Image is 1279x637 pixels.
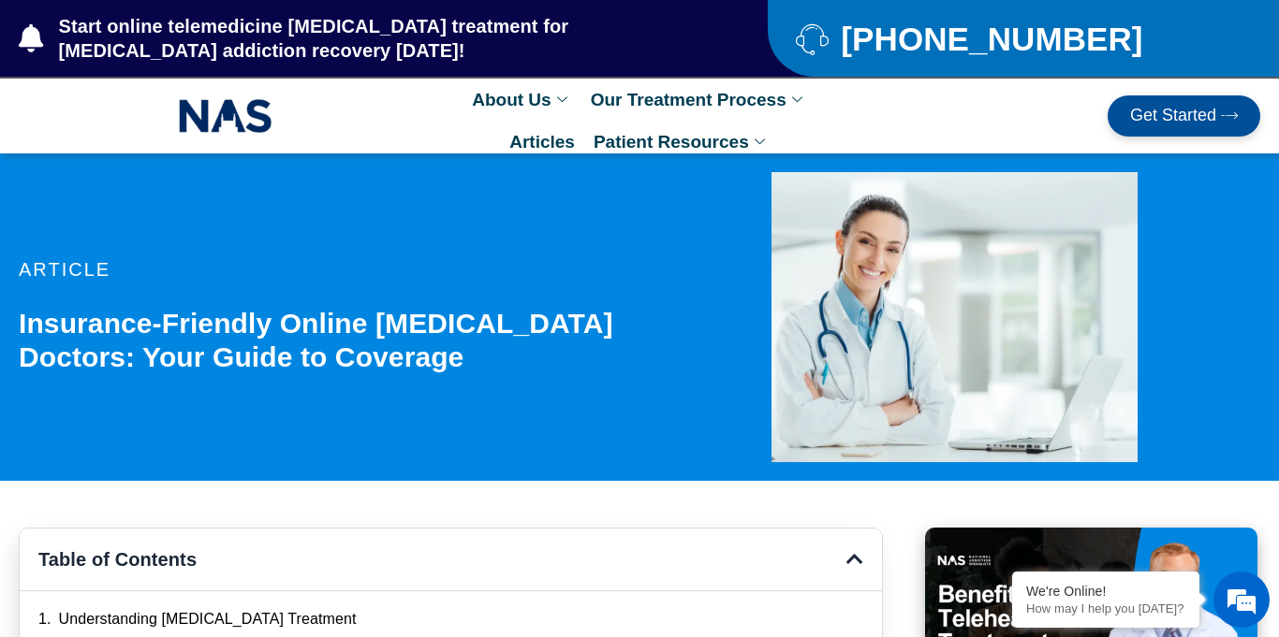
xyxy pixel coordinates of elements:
[19,14,693,63] a: Start online telemedicine [MEDICAL_DATA] treatment for [MEDICAL_DATA] addiction recovery [DATE]!
[836,27,1142,51] span: [PHONE_NUMBER]
[772,172,1139,462] img: Telemedicine-Suboxone-Doctors-for-Opioid-Addiction-Treatment-in-Tennessee
[307,9,352,54] div: Minimize live chat window
[125,98,343,123] div: Chat with us now
[19,260,649,279] p: article
[1108,95,1260,137] a: Get Started
[1026,584,1185,599] div: We're Online!
[109,196,258,385] span: We're online!
[59,610,357,630] a: Understanding [MEDICAL_DATA] Treatment
[38,547,846,572] h4: Table of Contents
[1026,601,1185,615] p: How may I help you today?
[1130,107,1216,125] span: Get Started
[463,79,581,121] a: About Us
[584,121,779,163] a: Patient Resources
[581,79,816,121] a: Our Treatment Process
[9,432,357,498] textarea: Type your message and hit 'Enter'
[846,550,863,569] div: Close table of contents
[21,96,49,124] div: Navigation go back
[796,22,1232,55] a: [PHONE_NUMBER]
[19,307,649,374] h1: Insurance-Friendly Online [MEDICAL_DATA] Doctors: Your Guide to Coverage
[500,121,584,163] a: Articles
[179,94,272,138] img: NAS_email_signature-removebg-preview.png
[54,14,693,63] span: Start online telemedicine [MEDICAL_DATA] treatment for [MEDICAL_DATA] addiction recovery [DATE]!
